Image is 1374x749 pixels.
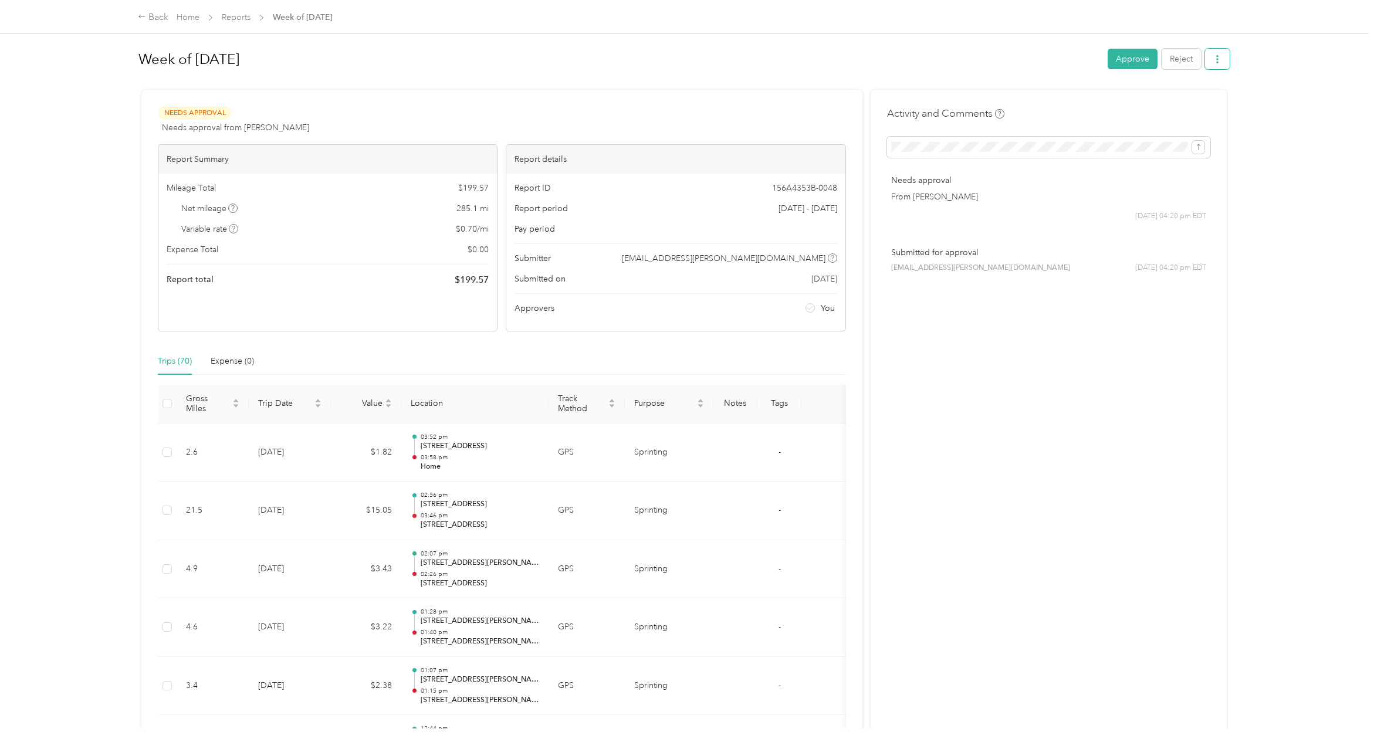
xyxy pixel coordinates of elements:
td: $1.82 [331,423,401,482]
p: 12:44 pm [421,724,539,733]
p: 03:58 pm [421,453,539,462]
th: Trip Date [249,384,331,423]
span: caret-up [385,397,392,404]
p: Home [421,462,539,472]
span: [DATE] [811,273,837,285]
span: caret-down [314,402,321,409]
span: - [779,622,781,632]
span: Week of [DATE] [273,11,332,23]
p: 03:52 pm [421,433,539,441]
td: GPS [549,598,625,657]
iframe: Everlance-gr Chat Button Frame [1308,683,1374,749]
p: [STREET_ADDRESS][PERSON_NAME] [421,636,539,647]
th: Track Method [549,384,625,423]
p: [STREET_ADDRESS] [421,520,539,530]
p: [STREET_ADDRESS][PERSON_NAME][PERSON_NAME][PERSON_NAME] [421,675,539,685]
span: caret-up [232,397,239,404]
td: 2.6 [177,423,248,482]
th: Gross Miles [177,384,248,423]
span: caret-down [232,402,239,409]
span: caret-down [608,402,615,409]
span: Net mileage [181,202,238,215]
div: Expense (0) [211,355,254,368]
span: [DATE] 04:20 pm EDT [1135,211,1206,222]
span: caret-up [608,397,615,404]
td: 4.9 [177,540,248,599]
span: Track Method [558,394,606,414]
th: Tags [757,384,801,423]
span: - [779,564,781,574]
td: [DATE] [249,540,331,599]
span: 156A4353B-0048 [772,182,837,194]
td: Sprinting [625,657,713,716]
span: - [779,680,781,690]
span: Report total [167,273,214,286]
td: GPS [549,482,625,540]
span: You [821,302,835,314]
button: Reject [1162,49,1201,69]
span: Needs approval from [PERSON_NAME] [162,121,309,134]
p: 03:46 pm [421,511,539,520]
span: $ 0.70 / mi [456,223,489,235]
th: Value [331,384,401,423]
div: Trips (70) [158,355,192,368]
p: 02:26 pm [421,570,539,578]
span: Gross Miles [186,394,229,414]
p: Needs approval [891,174,1206,187]
p: [STREET_ADDRESS][PERSON_NAME][PERSON_NAME] [421,616,539,626]
p: From [PERSON_NAME] [891,191,1206,203]
th: Purpose [625,384,713,423]
th: Location [401,384,549,423]
td: 21.5 [177,482,248,540]
div: Back [138,11,168,25]
a: Reports [222,12,251,22]
span: Trip Date [258,398,312,408]
span: caret-up [314,397,321,404]
span: [DATE] 04:20 pm EDT [1135,263,1206,273]
p: 02:56 pm [421,491,539,499]
p: [STREET_ADDRESS] [421,578,539,589]
span: [DATE] - [DATE] [779,202,837,215]
td: $3.43 [331,540,401,599]
span: - [779,447,781,457]
td: [DATE] [249,482,331,540]
span: 285.1 mi [456,202,489,215]
td: GPS [549,423,625,482]
td: Sprinting [625,598,713,657]
span: Needs Approval [158,106,232,120]
span: Value [340,398,383,408]
span: $ 199.57 [455,273,489,287]
p: [STREET_ADDRESS] [421,499,539,510]
span: Report ID [515,182,551,194]
span: Approvers [515,302,554,314]
td: [DATE] [249,598,331,657]
span: $ 0.00 [468,243,489,256]
div: Report Summary [158,145,497,174]
span: Purpose [634,398,694,408]
td: $15.05 [331,482,401,540]
p: 01:15 pm [421,687,539,695]
span: $ 199.57 [458,182,489,194]
div: Report details [506,145,845,174]
p: 01:07 pm [421,666,539,675]
td: [DATE] [249,423,331,482]
a: Home [177,12,199,22]
span: - [779,505,781,515]
td: 4.6 [177,598,248,657]
td: 3.4 [177,657,248,716]
td: GPS [549,540,625,599]
span: caret-down [697,402,704,409]
td: $3.22 [331,598,401,657]
span: Report period [515,202,568,215]
span: [EMAIL_ADDRESS][PERSON_NAME][DOMAIN_NAME] [891,263,1070,273]
span: [EMAIL_ADDRESS][PERSON_NAME][DOMAIN_NAME] [622,252,825,265]
span: Submitter [515,252,551,265]
p: Submitted for approval [891,246,1206,259]
td: $2.38 [331,657,401,716]
h1: Week of September 22 2025 [138,45,1099,73]
td: Sprinting [625,540,713,599]
span: Variable rate [181,223,239,235]
p: [STREET_ADDRESS][PERSON_NAME] [421,558,539,568]
td: GPS [549,657,625,716]
td: Sprinting [625,423,713,482]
